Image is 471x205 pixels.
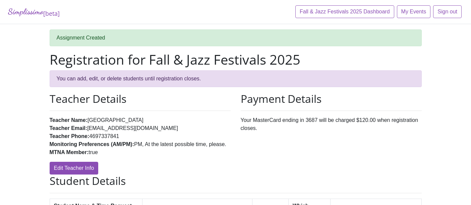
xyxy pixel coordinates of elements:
[50,52,422,68] h1: Registration for Fall & Jazz Festivals 2025
[50,124,231,132] li: [EMAIL_ADDRESS][DOMAIN_NAME]
[241,92,422,105] h2: Payment Details
[8,5,60,18] a: Simplissimo[beta]
[50,140,231,148] li: PM, At the latest possible time, please.
[50,133,90,139] strong: Teacher Phone:
[50,132,231,140] li: 4697337841
[50,92,231,105] h2: Teacher Details
[50,148,231,156] li: true
[50,70,422,87] div: You can add, edit, or delete students until registration closes.
[50,162,99,175] a: Edit Teacher Info
[50,149,89,155] strong: MTNA Member:
[397,5,431,18] a: My Events
[236,92,427,175] div: Your MasterCard ending in 3687 will be charged $120.00 when registration closes.
[43,9,60,17] sub: [beta]
[50,175,422,187] h2: Student Details
[50,116,231,124] li: [GEOGRAPHIC_DATA]
[50,117,88,123] strong: Teacher Name:
[433,5,462,18] a: Sign out
[50,141,134,147] strong: Monitoring Preferences (AM/PM):
[50,125,87,131] strong: Teacher Email:
[295,5,394,18] a: Fall & Jazz Festivals 2025 Dashboard
[50,29,422,46] div: Assignment Created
